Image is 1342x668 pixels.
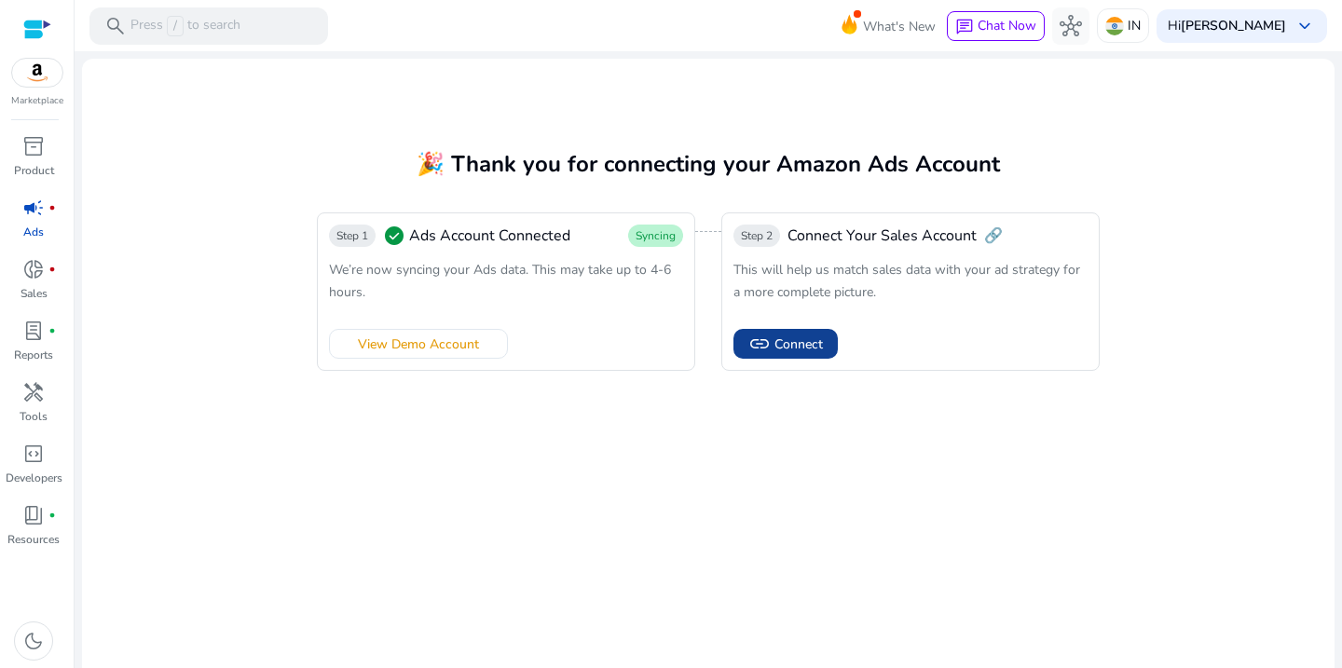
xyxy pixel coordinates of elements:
[955,18,974,36] span: chat
[336,228,368,243] span: Step 1
[417,149,1000,179] span: 🎉 Thank you for connecting your Amazon Ads Account
[21,285,48,302] p: Sales
[358,334,479,354] span: View Demo Account
[14,162,54,179] p: Product
[329,261,671,301] span: We’re now syncing your Ads data. This may take up to 4-6 hours.
[48,327,56,334] span: fiber_manual_record
[167,16,184,36] span: /
[14,347,53,363] p: Reports
[22,381,45,403] span: handyman
[20,408,48,425] p: Tools
[130,16,240,36] p: Press to search
[1181,17,1286,34] b: [PERSON_NAME]
[22,630,45,652] span: dark_mode
[636,228,676,243] span: Syncing
[22,504,45,526] span: book_4
[1128,9,1141,42] p: IN
[22,443,45,465] span: code_blocks
[383,225,405,247] span: check_circle
[6,470,62,486] p: Developers
[1060,15,1082,37] span: hub
[22,197,45,219] span: campaign
[7,531,60,548] p: Resources
[48,511,56,519] span: fiber_manual_record
[409,225,570,247] span: Ads Account Connected
[733,329,838,359] button: linkConnect
[1294,15,1316,37] span: keyboard_arrow_down
[787,225,977,247] span: Connect Your Sales Account
[1052,7,1089,45] button: hub
[1105,17,1124,35] img: in.svg
[11,94,63,108] p: Marketplace
[12,59,62,87] img: amazon.svg
[22,135,45,157] span: inventory_2
[1168,20,1286,33] p: Hi
[733,261,1080,301] span: This will help us match sales data with your ad strategy for a more complete picture.
[48,266,56,273] span: fiber_manual_record
[48,204,56,211] span: fiber_manual_record
[733,225,1003,247] div: 🔗
[22,258,45,280] span: donut_small
[748,333,771,355] span: link
[22,320,45,342] span: lab_profile
[23,224,44,240] p: Ads
[741,228,773,243] span: Step 2
[329,329,508,359] button: View Demo Account
[947,11,1045,41] button: chatChat Now
[863,10,936,43] span: What's New
[978,17,1036,34] span: Chat Now
[774,334,823,354] span: Connect
[104,15,127,37] span: search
